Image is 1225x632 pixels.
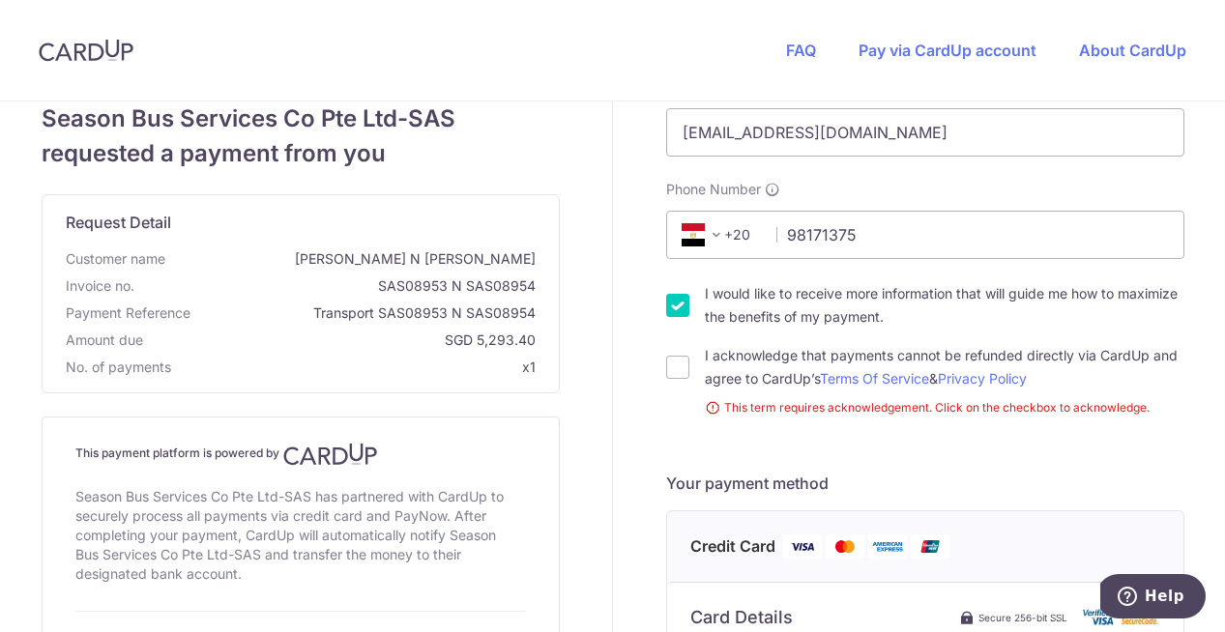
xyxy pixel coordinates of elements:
img: Union Pay [911,534,949,559]
span: +20 [676,223,763,246]
a: Pay via CardUp account [859,41,1036,60]
label: I acknowledge that payments cannot be refunded directly via CardUp and agree to CardUp’s & [705,344,1184,390]
span: SAS08953 N SAS08954 [142,276,536,296]
span: Transport SAS08953 N SAS08954 [198,303,536,323]
img: Visa [783,534,822,559]
span: SGD 5,293.40 [151,330,536,350]
a: FAQ [786,41,816,60]
h5: Your payment method [666,472,1184,495]
h4: This payment platform is powered by [75,443,526,466]
span: translation missing: en.request_detail [66,213,171,232]
a: Privacy Policy [938,370,1027,387]
span: Secure 256-bit SSL [978,610,1067,625]
img: CardUp [39,39,133,62]
span: No. of payments [66,358,171,377]
img: card secure [1083,609,1160,625]
label: I would like to receive more information that will guide me how to maximize the benefits of my pa... [705,282,1184,329]
input: Email address [666,108,1184,157]
span: Amount due [66,330,143,350]
span: Season Bus Services Co Pte Ltd-SAS [42,101,560,136]
span: Customer name [66,249,165,269]
span: Invoice no. [66,276,134,296]
span: requested a payment from you [42,136,560,171]
a: About CardUp [1079,41,1186,60]
span: Credit Card [690,534,775,559]
div: Season Bus Services Co Pte Ltd-SAS has partnered with CardUp to securely process all payments via... [75,483,526,588]
span: Phone Number [666,180,761,199]
img: Mastercard [826,534,864,559]
img: American Express [868,534,907,559]
h6: Card Details [690,606,793,629]
small: This term requires acknowledgement. Click on the checkbox to acknowledge. [705,398,1184,417]
iframe: Opens a widget where you can find more information [1100,574,1206,622]
span: translation missing: en.payment_reference [66,304,190,321]
span: x1 [522,359,536,375]
span: [PERSON_NAME] N [PERSON_NAME] [173,249,536,269]
span: +20 [682,223,728,246]
img: CardUp [283,443,378,466]
a: Terms Of Service [820,370,929,387]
